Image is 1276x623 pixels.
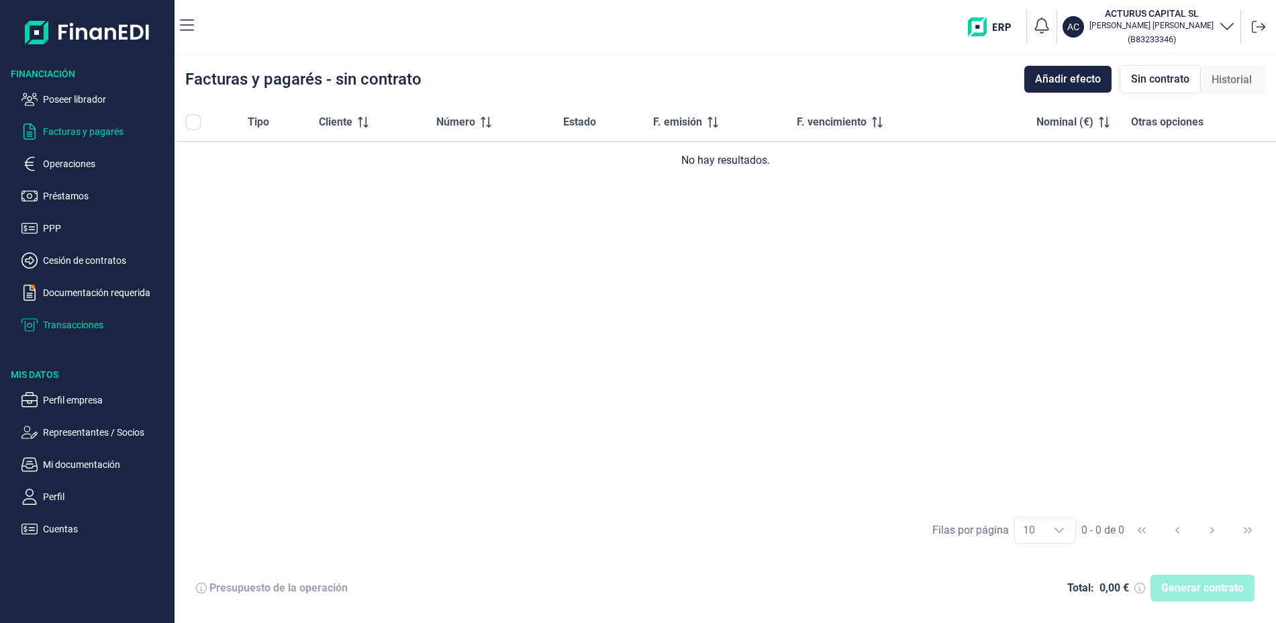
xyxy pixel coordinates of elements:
[1126,514,1158,546] button: First Page
[319,114,352,130] span: Cliente
[1131,71,1189,87] span: Sin contrato
[932,522,1009,538] div: Filas por página
[21,156,169,172] button: Operaciones
[1036,114,1093,130] span: Nominal (€)
[21,317,169,333] button: Transacciones
[1232,514,1264,546] button: Last Page
[43,392,169,408] p: Perfil empresa
[43,124,169,140] p: Facturas y pagarés
[968,17,1021,36] img: erp
[1131,114,1204,130] span: Otras opciones
[1067,581,1094,595] div: Total:
[43,317,169,333] p: Transacciones
[797,114,867,130] span: F. vencimiento
[209,581,348,595] div: Presupuesto de la operación
[21,521,169,537] button: Cuentas
[43,424,169,440] p: Representantes / Socios
[43,521,169,537] p: Cuentas
[21,252,169,269] button: Cesión de contratos
[1201,66,1263,93] div: Historial
[43,457,169,473] p: Mi documentación
[1196,514,1228,546] button: Next Page
[43,285,169,301] p: Documentación requerida
[43,156,169,172] p: Operaciones
[43,489,169,505] p: Perfil
[21,285,169,301] button: Documentación requerida
[43,91,169,107] p: Poseer librador
[185,71,422,87] div: Facturas y pagarés - sin contrato
[563,114,596,130] span: Estado
[1212,72,1252,88] span: Historial
[248,114,269,130] span: Tipo
[43,220,169,236] p: PPP
[21,392,169,408] button: Perfil empresa
[1024,66,1112,93] button: Añadir efecto
[1120,65,1201,93] div: Sin contrato
[1081,525,1124,536] span: 0 - 0 de 0
[1099,581,1129,595] div: 0,00 €
[1067,20,1079,34] p: AC
[185,152,1265,169] div: No hay resultados.
[43,188,169,204] p: Préstamos
[1161,514,1193,546] button: Previous Page
[21,220,169,236] button: PPP
[21,424,169,440] button: Representantes / Socios
[1063,7,1235,47] button: ACACTURUS CAPITAL SL[PERSON_NAME] [PERSON_NAME](B83233346)
[1089,7,1214,20] h3: ACTURUS CAPITAL SL
[21,124,169,140] button: Facturas y pagarés
[1043,518,1075,543] div: Choose
[436,114,475,130] span: Número
[653,114,702,130] span: F. emisión
[21,91,169,107] button: Poseer librador
[21,457,169,473] button: Mi documentación
[185,114,201,130] div: All items unselected
[1128,34,1176,44] small: Copiar cif
[43,252,169,269] p: Cesión de contratos
[1035,71,1101,87] span: Añadir efecto
[21,188,169,204] button: Préstamos
[25,11,150,54] img: Logo de aplicación
[21,489,169,505] button: Perfil
[1089,20,1214,31] p: [PERSON_NAME] [PERSON_NAME]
